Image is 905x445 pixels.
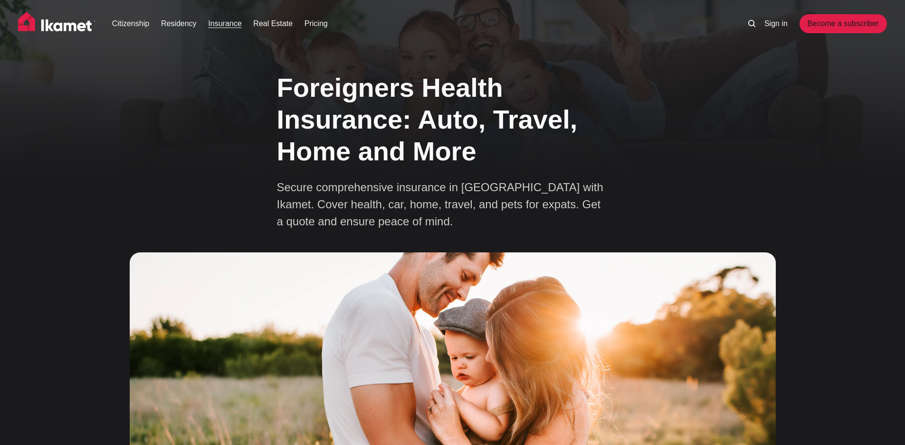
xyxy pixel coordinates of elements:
p: Secure comprehensive insurance in [GEOGRAPHIC_DATA] with Ikamet. Cover health, car, home, travel,... [277,179,610,230]
img: Ikamet home [18,12,96,36]
h1: Foreigners Health Insurance: Auto, Travel, Home and More [277,72,629,167]
a: Become a subscriber [800,14,887,33]
a: Pricing [305,18,328,29]
a: Residency [161,18,197,29]
a: Real Estate [253,18,293,29]
a: Insurance [208,18,241,29]
a: Citizenship [112,18,149,29]
a: Sign in [764,18,788,29]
